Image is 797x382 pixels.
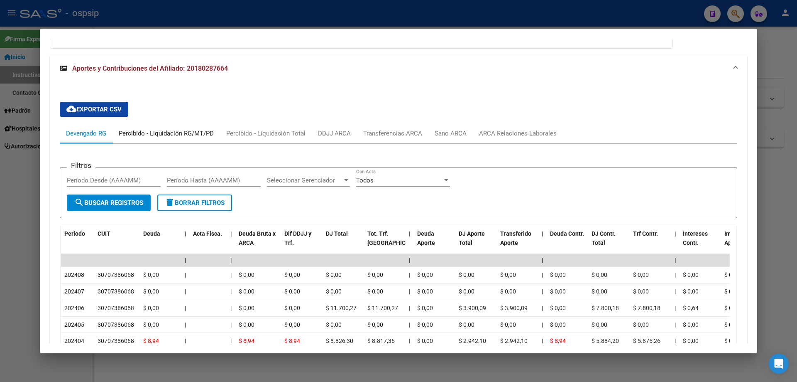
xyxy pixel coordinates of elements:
span: | [409,305,410,311]
span: | [542,257,543,264]
mat-expansion-panel-header: Aportes y Contribuciones del Afiliado: 20180287664 [50,55,747,82]
mat-icon: search [74,197,84,207]
datatable-header-cell: | [181,225,190,261]
div: Transferencias ARCA [363,129,422,138]
div: 30707386068 [98,287,134,296]
datatable-header-cell: Intereses Aporte [721,225,763,261]
span: | [409,257,411,264]
span: $ 0,00 [459,288,474,295]
span: 202405 [64,321,84,328]
span: | [230,230,232,237]
span: $ 0,00 [500,288,516,295]
span: $ 0,00 [284,288,300,295]
span: $ 0,00 [239,271,254,278]
span: $ 0,32 [724,305,740,311]
datatable-header-cell: | [406,225,414,261]
span: | [185,321,186,328]
span: Trf Contr. [633,230,658,237]
span: 202404 [64,338,84,344]
span: $ 0,00 [550,305,566,311]
datatable-header-cell: | [538,225,547,261]
span: | [185,338,186,344]
span: CUIT [98,230,110,237]
span: | [675,288,676,295]
mat-icon: cloud_download [66,104,76,114]
span: Borrar Filtros [165,199,225,207]
span: | [675,230,676,237]
span: $ 5.875,26 [633,338,660,344]
span: $ 0,00 [500,321,516,328]
span: | [542,271,543,278]
span: $ 0,00 [326,321,342,328]
span: DJ Contr. Total [592,230,616,246]
span: 202407 [64,288,84,295]
span: $ 0,00 [633,321,649,328]
span: $ 0,00 [683,271,699,278]
span: $ 0,00 [724,271,740,278]
div: 30707386068 [98,303,134,313]
span: $ 3.900,09 [459,305,486,311]
span: $ 0,00 [683,338,699,344]
span: $ 0,00 [550,288,566,295]
datatable-header-cell: DJ Contr. Total [588,225,630,261]
span: | [230,338,232,344]
datatable-header-cell: CUIT [94,225,140,261]
span: $ 0,00 [417,338,433,344]
span: $ 8.826,30 [326,338,353,344]
span: | [185,288,186,295]
div: Sano ARCA [435,129,467,138]
span: $ 0,00 [284,271,300,278]
span: $ 0,00 [592,271,607,278]
div: DDJJ ARCA [318,129,351,138]
datatable-header-cell: | [671,225,680,261]
div: Open Intercom Messenger [769,354,789,374]
datatable-header-cell: DJ Total [323,225,364,261]
datatable-header-cell: Deuda Contr. [547,225,588,261]
datatable-header-cell: Acta Fisca. [190,225,227,261]
datatable-header-cell: Intereses Contr. [680,225,721,261]
span: DJ Total [326,230,348,237]
span: | [230,305,232,311]
span: | [230,321,232,328]
span: | [542,338,543,344]
span: $ 0,00 [417,305,433,311]
span: | [675,271,676,278]
span: Todos [356,177,374,184]
span: | [185,257,186,264]
span: Período [64,230,85,237]
span: $ 0,00 [592,321,607,328]
datatable-header-cell: | [227,225,235,261]
div: 30707386068 [98,270,134,280]
span: $ 0,00 [417,321,433,328]
span: $ 0,00 [417,288,433,295]
span: $ 0,00 [284,321,300,328]
span: $ 0,00 [550,271,566,278]
span: Deuda [143,230,160,237]
span: 202406 [64,305,84,311]
span: $ 0,00 [143,271,159,278]
span: | [542,305,543,311]
div: ARCA Relaciones Laborales [479,129,557,138]
button: Buscar Registros [67,195,151,211]
span: $ 0,00 [143,305,159,311]
span: Transferido Aporte [500,230,531,246]
span: | [185,230,186,237]
span: $ 7.800,18 [633,305,660,311]
span: $ 0,00 [143,288,159,295]
span: $ 3.900,09 [500,305,528,311]
span: Exportar CSV [66,106,122,113]
span: $ 0,00 [143,321,159,328]
span: $ 0,00 [239,288,254,295]
span: $ 0,00 [326,271,342,278]
span: $ 0,00 [724,321,740,328]
span: | [230,288,232,295]
div: 30707386068 [98,320,134,330]
span: $ 0,00 [284,305,300,311]
span: $ 0,00 [633,288,649,295]
datatable-header-cell: Dif DDJJ y Trf. [281,225,323,261]
span: Intereses Contr. [683,230,708,246]
span: $ 0,00 [367,321,383,328]
span: $ 0,00 [417,271,433,278]
mat-icon: delete [165,197,175,207]
span: $ 2.942,10 [459,338,486,344]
